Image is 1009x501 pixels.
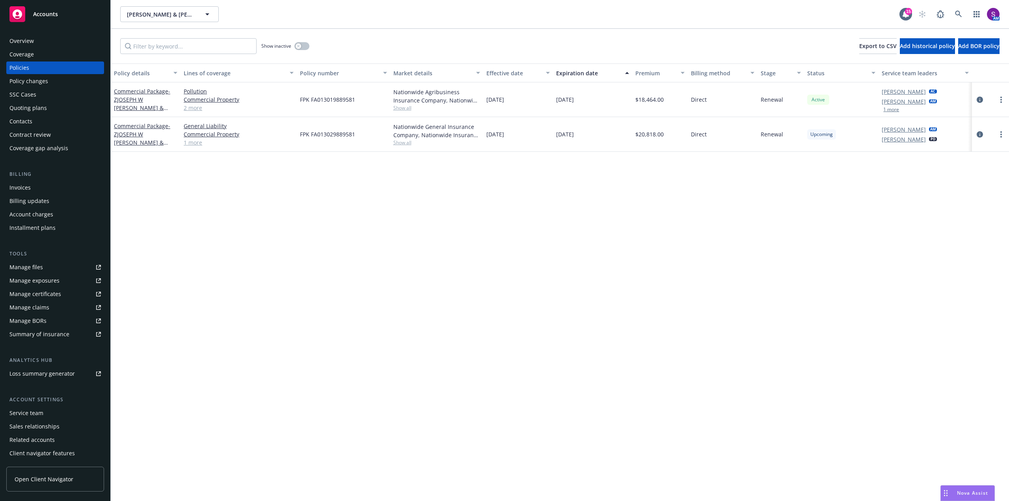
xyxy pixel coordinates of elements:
[6,61,104,74] a: Policies
[6,208,104,221] a: Account charges
[6,356,104,364] div: Analytics hub
[879,63,972,82] button: Service team leaders
[635,130,664,138] span: $20,818.00
[9,129,51,141] div: Contract review
[996,95,1006,104] a: more
[6,3,104,25] a: Accounts
[6,170,104,178] div: Billing
[9,208,53,221] div: Account charges
[951,6,966,22] a: Search
[184,122,294,130] a: General Liability
[6,142,104,155] a: Coverage gap analysis
[556,130,574,138] span: [DATE]
[882,135,926,143] a: [PERSON_NAME]
[120,38,257,54] input: Filter by keyword...
[9,115,32,128] div: Contacts
[6,288,104,300] a: Manage certificates
[6,367,104,380] a: Loss summary generator
[300,95,355,104] span: FPK FA013019889581
[9,315,47,327] div: Manage BORs
[33,11,58,17] span: Accounts
[300,69,378,77] div: Policy number
[300,130,355,138] span: FPK FA013029889581
[6,261,104,274] a: Manage files
[9,61,29,74] div: Policies
[975,130,985,139] a: circleInformation
[9,288,61,300] div: Manage certificates
[114,88,170,120] a: Commercial Package
[184,69,285,77] div: Lines of coverage
[635,69,676,77] div: Premium
[556,69,620,77] div: Expiration date
[691,95,707,104] span: Direct
[486,130,504,138] span: [DATE]
[882,69,960,77] div: Service team leaders
[900,42,955,50] span: Add historical policy
[6,434,104,446] a: Related accounts
[810,96,826,103] span: Active
[761,95,783,104] span: Renewal
[761,69,792,77] div: Stage
[393,69,471,77] div: Market details
[393,123,480,139] div: Nationwide General Insurance Company, Nationwide Insurance Company
[184,138,294,147] a: 1 more
[393,104,480,111] span: Show all
[9,75,48,88] div: Policy changes
[6,407,104,419] a: Service team
[691,130,707,138] span: Direct
[184,104,294,112] a: 2 more
[6,274,104,287] a: Manage exposures
[804,63,879,82] button: Status
[6,129,104,141] a: Contract review
[859,38,897,54] button: Export to CSV
[859,42,897,50] span: Export to CSV
[486,95,504,104] span: [DATE]
[883,107,899,112] button: 1 more
[9,420,60,433] div: Sales relationships
[6,88,104,101] a: SSC Cases
[556,95,574,104] span: [DATE]
[6,250,104,258] div: Tools
[6,181,104,194] a: Invoices
[553,63,632,82] button: Expiration date
[9,102,47,114] div: Quoting plans
[6,115,104,128] a: Contacts
[6,301,104,314] a: Manage claims
[9,261,43,274] div: Manage files
[261,43,291,49] span: Show inactive
[127,10,195,19] span: [PERSON_NAME] & [PERSON_NAME]
[6,75,104,88] a: Policy changes
[6,48,104,61] a: Coverage
[987,8,1000,20] img: photo
[184,130,294,138] a: Commercial Property
[957,490,988,496] span: Nova Assist
[900,38,955,54] button: Add historical policy
[184,87,294,95] a: Pollution
[9,35,34,47] div: Overview
[9,447,75,460] div: Client navigator features
[975,95,985,104] a: circleInformation
[807,69,867,77] div: Status
[6,447,104,460] a: Client navigator features
[6,328,104,341] a: Summary of insurance
[483,63,553,82] button: Effective date
[882,97,926,106] a: [PERSON_NAME]
[905,8,912,15] div: 15
[691,69,746,77] div: Billing method
[6,35,104,47] a: Overview
[9,434,55,446] div: Related accounts
[958,42,1000,50] span: Add BOR policy
[969,6,985,22] a: Switch app
[9,142,68,155] div: Coverage gap analysis
[6,420,104,433] a: Sales relationships
[958,38,1000,54] button: Add BOR policy
[882,125,926,134] a: [PERSON_NAME]
[181,63,297,82] button: Lines of coverage
[114,69,169,77] div: Policy details
[635,95,664,104] span: $18,464.00
[882,88,926,96] a: [PERSON_NAME]
[758,63,804,82] button: Stage
[940,485,995,501] button: Nova Assist
[120,6,219,22] button: [PERSON_NAME] & [PERSON_NAME]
